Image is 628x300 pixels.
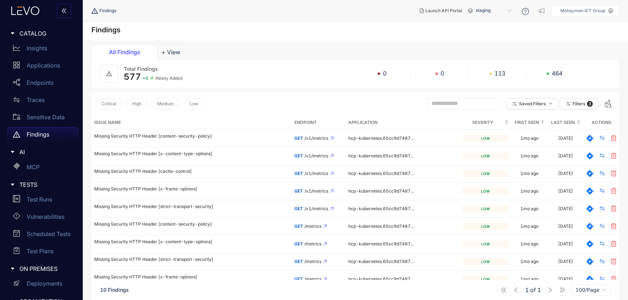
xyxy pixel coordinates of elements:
span: hcp-kubernetes.65cc9d7487... [348,153,414,158]
span: + 0 [143,76,148,81]
span: 1 [525,287,529,293]
span: 100/Page [575,285,606,295]
button: swap [593,185,611,197]
span: ON PREMISES [19,266,73,272]
div: [DATE] [558,206,573,211]
p: Missing Security HTTP Header [cache-control] [94,169,289,174]
span: swap [599,170,605,177]
div: [DATE] [558,153,573,158]
span: 10 Findings [100,287,129,293]
a: Test Plans [7,244,78,261]
button: swap [593,150,611,162]
th: Severity [460,116,511,130]
p: Missing Security HTTP Header [strict-transport-security] [94,204,289,209]
span: hcp-kubernetes.65cc9d7487... [348,206,414,211]
span: 113 [494,70,505,77]
p: Mohaymen ICT Group [560,8,605,13]
span: /metrics [304,277,321,282]
span: GET [294,259,303,264]
div: [DATE] [558,241,573,246]
span: swap [599,241,605,247]
span: GET [294,241,303,246]
span: /v1/metrics [304,153,328,158]
div: 1mo ago [520,136,538,141]
span: of [525,287,541,293]
div: [DATE] [558,136,573,141]
a: Traces [7,93,78,110]
span: hcp-kubernetes.65cc9d7487... [348,135,414,141]
div: All Findings [98,49,152,55]
span: Critical [101,101,116,106]
span: /v1/metrics [304,171,328,176]
div: AI [4,144,78,160]
div: low [462,205,509,212]
p: Deployments [27,280,62,287]
span: TESTS [19,181,73,188]
span: /metrics [304,259,321,264]
span: swap [599,206,605,212]
span: warning [13,131,20,138]
button: Launch API Portal [414,5,468,17]
button: Saved Filtersdown [506,98,558,110]
div: TESTS [4,177,78,192]
th: Application [345,116,460,130]
div: [DATE] [558,171,573,176]
th: Last Seen [547,116,583,130]
span: GET [294,135,303,141]
button: swap [593,168,611,179]
span: Last Seen [550,119,575,126]
span: Newly Added [155,76,182,81]
span: staging [476,5,513,17]
span: hcp-kubernetes.65cc9d7487... [348,259,414,264]
span: GET [294,223,303,229]
p: Missing Security HTTP Header [x-content-type-options] [94,151,289,156]
span: /v1/metrics [304,136,328,141]
span: First Seen [514,119,539,126]
span: swap [599,276,605,282]
p: Traces [27,97,45,103]
button: Medium [152,98,180,110]
div: CATALOG [4,26,78,41]
div: [DATE] [558,224,573,229]
p: Endpoints [27,79,54,86]
h4: Findings [91,26,121,34]
span: Launch API Portal [425,8,462,13]
p: Vulnerabilities [27,213,64,220]
span: GET [294,188,303,194]
th: Issue Name [91,116,292,130]
button: swap [593,273,611,285]
div: [DATE] [558,189,573,194]
div: 1mo ago [520,277,538,282]
a: MCP [7,160,78,177]
span: hcp-kubernetes.65cc9d7487... [348,276,414,282]
span: Low [190,101,198,106]
span: 1 [537,287,541,293]
span: 577 [124,71,141,82]
span: /metrics [304,224,321,229]
a: Insights [7,41,78,58]
button: swap [593,133,611,144]
span: Findings [99,8,116,13]
div: 1mo ago [520,171,538,176]
span: swap [599,153,605,159]
p: Missing Security HTTP Header [content-security-policy] [94,222,289,227]
span: Total Findings [124,66,158,72]
span: CATALOG [19,30,73,37]
p: Missing Security HTTP Header [x-frame-options] [94,186,289,191]
span: caret-right [10,31,15,36]
span: /metrics [304,241,321,246]
button: double-left [57,4,71,18]
span: swap [599,223,605,230]
a: Endpoints [7,75,78,93]
div: [DATE] [558,259,573,264]
div: 1mo ago [520,259,538,264]
span: /v1/metrics [304,189,328,194]
p: Sensitive Data [27,114,65,120]
button: Low [184,98,204,110]
span: swap [599,188,605,194]
span: hcp-kubernetes.65cc9d7487... [348,171,414,176]
a: Vulnerabilities [7,209,78,227]
p: MCP [27,164,40,170]
a: Applications [7,58,78,75]
span: caret-right [10,266,15,271]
